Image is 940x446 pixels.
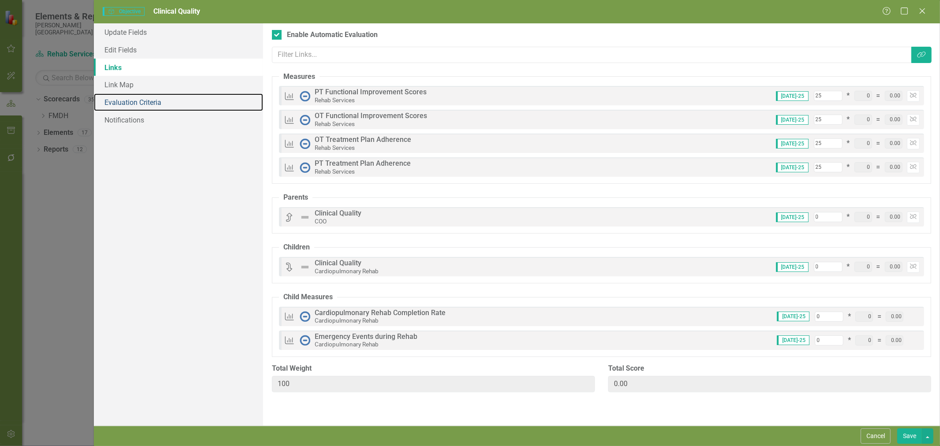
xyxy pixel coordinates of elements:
[877,91,881,101] div: =
[814,162,843,172] input: Weight
[815,312,843,322] input: Weight
[315,317,379,324] small: Cardiopulmonary Rehab
[279,242,314,253] legend: Children
[103,7,144,16] span: Objective
[315,97,355,104] small: Rehab Services
[300,311,310,322] img: No Information
[272,47,912,63] input: Filter Links...
[777,312,810,321] span: [DATE]-25
[315,88,427,96] div: PT Functional Improvement Scores
[315,144,355,151] small: Rehab Services
[315,160,411,167] div: PT Treatment Plan Adherence
[315,259,379,267] div: Clinical Quality
[861,428,891,444] button: Cancel
[300,162,310,173] img: No Information
[315,209,361,217] div: Clinical Quality
[776,91,809,101] span: [DATE]-25
[279,72,320,82] legend: Measures
[814,138,843,149] input: Weight
[877,212,881,222] div: =
[315,333,417,341] div: Emergency Events during Rehab
[776,163,809,172] span: [DATE]-25
[877,262,881,272] div: =
[814,262,843,272] input: Weight
[776,212,809,222] span: [DATE]-25
[287,30,378,40] div: Enable Automatic Evaluation
[877,115,881,125] div: =
[94,76,263,93] a: Link Map
[877,312,881,322] div: =
[153,7,200,15] span: Clinical Quality
[315,136,411,144] div: OT Treatment Plan Adherence
[814,91,843,101] input: Weight
[877,138,881,149] div: =
[94,111,263,129] a: Notifications
[300,115,310,125] img: No Information
[94,93,263,111] a: Evaluation Criteria
[315,309,446,317] div: Cardiopulmonary Rehab Completion Rate
[315,341,379,348] small: Cardiopulmonary Rehab
[300,212,310,223] img: Not Defined
[94,59,263,76] a: Links
[776,262,809,272] span: [DATE]-25
[300,335,310,346] img: No Information
[814,212,843,222] input: Weight
[315,112,427,120] div: OT Functional Improvement Scores
[315,120,355,127] small: Rehab Services
[776,139,809,149] span: [DATE]-25
[814,115,843,125] input: Weight
[877,162,881,172] div: =
[776,115,809,125] span: [DATE]-25
[815,335,843,346] input: Weight
[300,262,310,272] img: Not Defined
[94,23,263,41] a: Update Fields
[94,41,263,59] a: Edit Fields
[272,364,595,374] label: Total Weight
[608,364,931,374] label: Total Score
[877,335,881,346] div: =
[315,268,379,275] small: Cardiopulmonary Rehab
[300,138,310,149] img: No Information
[279,193,312,203] legend: Parents
[315,218,327,225] small: COO
[777,335,810,345] span: [DATE]-25
[279,292,337,302] legend: Child Measures
[897,428,922,444] button: Save
[315,168,355,175] small: Rehab Services
[300,91,310,101] img: No Information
